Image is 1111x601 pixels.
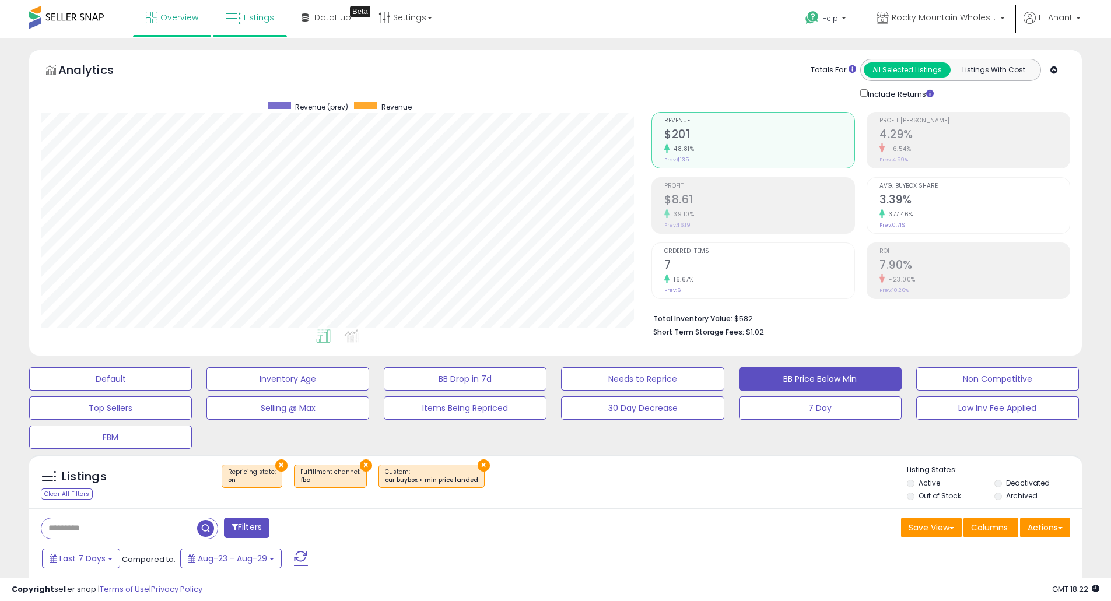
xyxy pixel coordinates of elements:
[206,367,369,391] button: Inventory Age
[664,128,854,143] h2: $201
[670,145,694,153] small: 48.81%
[805,10,819,25] i: Get Help
[664,287,681,294] small: Prev: 6
[664,248,854,255] span: Ordered Items
[300,468,360,485] span: Fulfillment channel :
[29,426,192,449] button: FBM
[879,258,1070,274] h2: 7.90%
[653,314,733,324] b: Total Inventory Value:
[950,62,1037,78] button: Listings With Cost
[739,367,902,391] button: BB Price Below Min
[916,367,1079,391] button: Non Competitive
[885,275,916,284] small: -23.00%
[864,62,951,78] button: All Selected Listings
[963,518,1018,537] button: Columns
[822,13,838,23] span: Help
[879,193,1070,209] h2: 3.39%
[244,12,274,23] span: Listings
[1020,518,1070,537] button: Actions
[41,488,93,500] div: Clear All Filters
[901,518,962,537] button: Save View
[746,326,764,338] span: $1.02
[811,65,856,76] div: Totals For
[275,459,288,472] button: ×
[295,102,348,112] span: Revenue (prev)
[664,193,854,209] h2: $8.61
[59,553,106,564] span: Last 7 Days
[300,476,360,484] div: fba
[100,584,149,595] a: Terms of Use
[919,491,961,501] label: Out of Stock
[879,156,908,163] small: Prev: 4.59%
[151,584,202,595] a: Privacy Policy
[384,367,546,391] button: BB Drop in 7d
[206,396,369,420] button: Selling @ Max
[739,396,902,420] button: 7 Day
[180,549,282,568] button: Aug-23 - Aug-29
[664,222,691,229] small: Prev: $6.19
[314,12,351,23] span: DataHub
[381,102,412,112] span: Revenue
[228,468,276,485] span: Repricing state :
[664,156,689,163] small: Prev: $135
[228,476,276,484] div: on
[892,12,997,23] span: Rocky Mountain Wholesale
[879,118,1070,124] span: Profit [PERSON_NAME]
[851,87,948,100] div: Include Returns
[907,465,1082,476] p: Listing States:
[561,396,724,420] button: 30 Day Decrease
[796,2,858,38] a: Help
[1052,584,1099,595] span: 2025-09-6 18:22 GMT
[42,549,120,568] button: Last 7 Days
[58,62,136,81] h5: Analytics
[919,478,940,488] label: Active
[670,275,693,284] small: 16.67%
[879,183,1070,189] span: Avg. Buybox Share
[1039,12,1073,23] span: Hi Anant
[664,183,854,189] span: Profit
[971,522,1008,533] span: Columns
[664,118,854,124] span: Revenue
[670,210,694,219] small: 39.10%
[360,459,372,472] button: ×
[29,367,192,391] button: Default
[224,518,269,538] button: Filters
[12,584,202,595] div: seller snap | |
[384,396,546,420] button: Items Being Repriced
[350,6,370,17] div: Tooltip anchor
[1006,491,1038,501] label: Archived
[12,584,54,595] strong: Copyright
[198,553,267,564] span: Aug-23 - Aug-29
[664,258,854,274] h2: 7
[29,396,192,420] button: Top Sellers
[160,12,198,23] span: Overview
[916,396,1079,420] button: Low Inv Fee Applied
[879,287,909,294] small: Prev: 10.26%
[879,248,1070,255] span: ROI
[478,459,490,472] button: ×
[385,468,478,485] span: Custom:
[885,210,913,219] small: 377.46%
[653,327,744,337] b: Short Term Storage Fees:
[122,554,176,565] span: Compared to:
[885,145,911,153] small: -6.54%
[62,469,107,485] h5: Listings
[879,222,905,229] small: Prev: 0.71%
[561,367,724,391] button: Needs to Reprice
[1024,12,1081,38] a: Hi Anant
[1006,478,1050,488] label: Deactivated
[385,476,478,484] div: cur buybox < min price landed
[653,311,1061,325] li: $582
[879,128,1070,143] h2: 4.29%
